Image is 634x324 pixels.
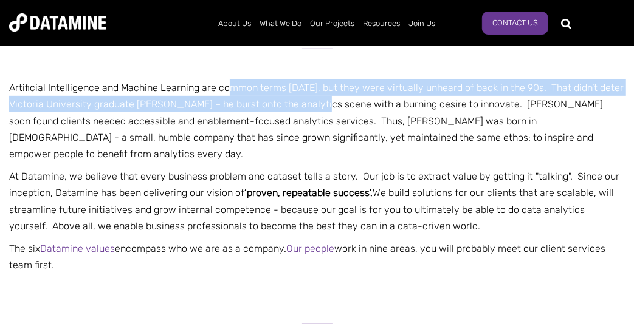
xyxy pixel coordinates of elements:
a: Resources [359,8,404,39]
a: Our people [286,243,334,254]
a: Our Projects [306,8,359,39]
a: What We Do [255,8,306,39]
span: ‘proven, repeatable success’. [244,187,373,198]
a: Join Us [404,8,439,39]
a: About Us [214,8,255,39]
img: Datamine [9,13,106,32]
a: Contact Us [482,12,548,35]
a: Datamine values [40,243,115,254]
